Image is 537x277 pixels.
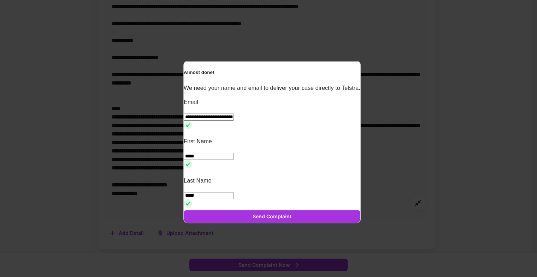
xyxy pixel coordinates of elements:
img: checkmark [184,160,192,168]
p: Last Name [184,177,360,185]
img: checkmark [184,121,192,129]
p: We need your name and email to deliver your case directly to Telstra. [184,84,360,92]
h5: Almost done! [184,69,360,76]
p: Email [184,98,360,106]
p: First Name [184,137,360,146]
img: checkmark [184,199,192,208]
button: Send Complaint [184,210,360,223]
